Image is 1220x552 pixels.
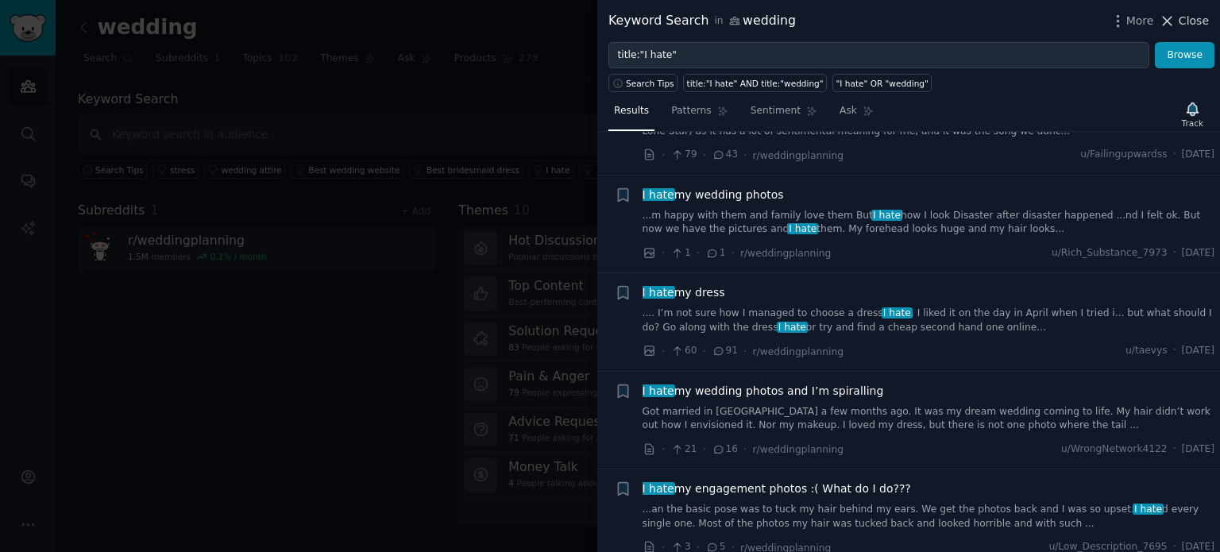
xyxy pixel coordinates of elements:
[743,147,747,164] span: ·
[1155,42,1214,69] button: Browse
[740,248,831,259] span: r/weddingplanning
[703,343,706,360] span: ·
[697,245,700,261] span: ·
[643,503,1215,531] a: ...an the basic pose was to tuck my hair behind my ears. We get the photos back and I was so upse...
[703,147,706,164] span: ·
[743,441,747,457] span: ·
[751,104,801,118] span: Sentiment
[1110,13,1154,29] button: More
[732,245,735,261] span: ·
[662,441,665,457] span: ·
[1182,442,1214,457] span: [DATE]
[643,209,1215,237] a: ...m happy with them and family love them ButI hatehow I look Disaster after disaster happened .....
[643,284,725,301] a: I hatemy dress
[643,481,911,497] a: I hatemy engagement photos :( What do I do???
[641,286,676,299] span: I hate
[608,74,678,92] button: Search Tips
[834,98,879,131] a: Ask
[1176,98,1209,131] button: Track
[1182,148,1214,162] span: [DATE]
[840,104,857,118] span: Ask
[641,188,676,201] span: I hate
[1182,118,1203,129] div: Track
[608,98,654,131] a: Results
[670,148,697,162] span: 79
[608,42,1149,69] input: Try a keyword related to your business
[712,148,738,162] span: 43
[753,444,844,455] span: r/weddingplanning
[832,74,932,92] a: "I hate" OR "wedding"
[753,150,844,161] span: r/weddingplanning
[662,147,665,164] span: ·
[626,78,674,89] span: Search Tips
[666,98,733,131] a: Patterns
[836,78,929,89] div: "I hate" OR "wedding"
[753,346,844,357] span: r/weddingplanning
[1179,13,1209,29] span: Close
[1182,246,1214,261] span: [DATE]
[882,307,913,318] span: I hate
[1182,344,1214,358] span: [DATE]
[745,98,823,131] a: Sentiment
[703,441,706,457] span: ·
[683,74,827,92] a: title:"I hate" AND title:"wedding"
[777,322,808,333] span: I hate
[670,246,690,261] span: 1
[1080,148,1168,162] span: u/Failingupwardss
[1126,13,1154,29] span: More
[662,245,665,261] span: ·
[608,11,796,31] div: Keyword Search wedding
[1052,246,1168,261] span: u/Rich_Substance_7973
[1173,246,1176,261] span: ·
[643,307,1215,334] a: .... I’m not sure how I managed to choose a dressI hate. I liked it on the day in April when I tr...
[662,343,665,360] span: ·
[671,104,711,118] span: Patterns
[1173,148,1176,162] span: ·
[712,442,738,457] span: 16
[643,187,784,203] span: my wedding photos
[670,442,697,457] span: 21
[1133,504,1164,515] span: I hate
[670,344,697,358] span: 60
[643,383,884,400] a: I hatemy wedding photos and I’m spiralling
[643,405,1215,433] a: Got married in [GEOGRAPHIC_DATA] a few months ago. It was my dream wedding coming to life. My hai...
[643,383,884,400] span: my wedding photos and I’m spiralling
[687,78,824,89] div: title:"I hate" AND title:"wedding"
[643,284,725,301] span: my dress
[641,482,676,495] span: I hate
[643,481,911,497] span: my engagement photos :( What do I do???
[871,210,902,221] span: I hate
[1173,442,1176,457] span: ·
[787,223,818,234] span: I hate
[714,14,723,29] span: in
[1173,344,1176,358] span: ·
[705,246,725,261] span: 1
[1159,13,1209,29] button: Close
[641,384,676,397] span: I hate
[712,344,738,358] span: 91
[643,187,784,203] a: I hatemy wedding photos
[1125,344,1168,358] span: u/taevys
[1061,442,1168,457] span: u/WrongNetwork4122
[743,343,747,360] span: ·
[614,104,649,118] span: Results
